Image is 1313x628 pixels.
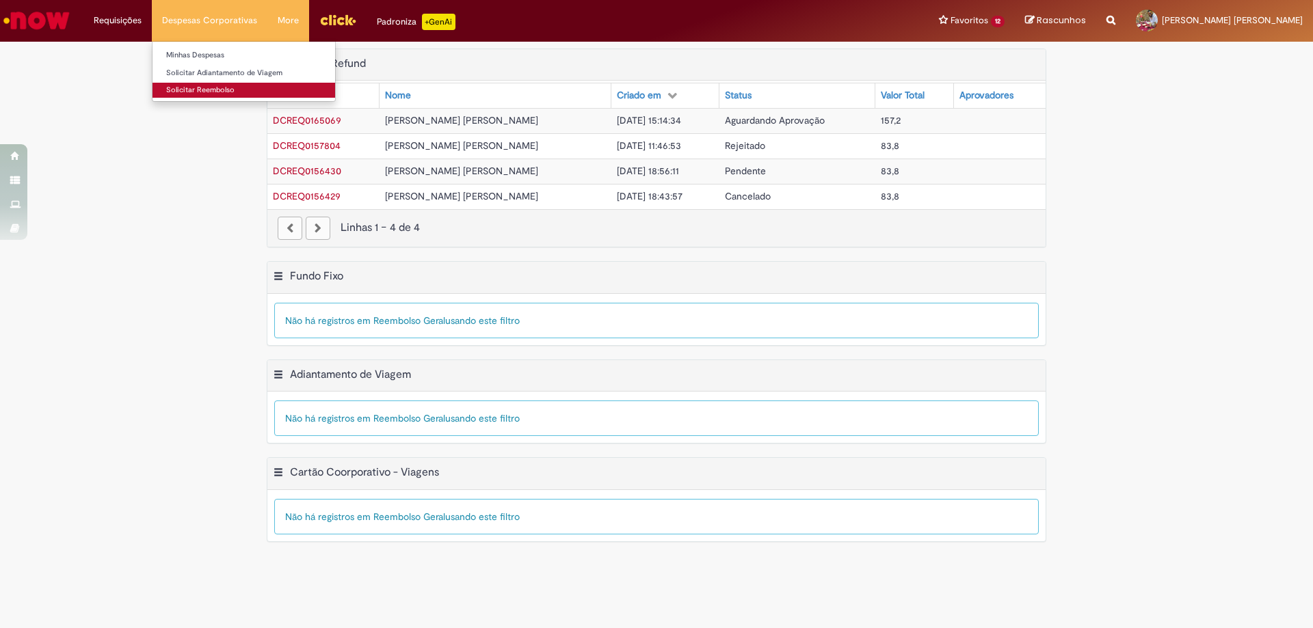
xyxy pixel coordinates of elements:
span: Rejeitado [725,139,765,152]
span: [DATE] 18:43:57 [617,190,682,202]
div: Padroniza [377,14,455,30]
span: 83,8 [881,190,899,202]
span: More [278,14,299,27]
span: [DATE] 11:46:53 [617,139,681,152]
span: Aguardando Aprovação [725,114,825,126]
span: DCREQ0156429 [273,190,341,202]
div: Aprovadores [959,89,1013,103]
span: [DATE] 15:14:34 [617,114,681,126]
div: Não há registros em Reembolso Geral [274,400,1039,436]
a: Abrir Registro: DCREQ0165069 [273,114,341,126]
span: 83,8 [881,139,899,152]
span: [PERSON_NAME] [PERSON_NAME] [1162,14,1303,26]
button: Adiantamento de Viagem Menu de contexto [273,368,284,385]
div: Valor Total [881,89,925,103]
span: [PERSON_NAME] [PERSON_NAME] [385,165,538,177]
span: [PERSON_NAME] [PERSON_NAME] [385,114,538,126]
ul: Despesas Corporativas [152,41,336,102]
span: 12 [991,16,1005,27]
span: usando este filtro [445,314,520,327]
span: Rascunhos [1037,14,1086,27]
span: Pendente [725,165,766,177]
span: DCREQ0156430 [273,165,341,177]
h2: Fundo Fixo [290,269,343,283]
span: DCREQ0165069 [273,114,341,126]
span: Requisições [94,14,142,27]
div: Nome [385,89,411,103]
span: DCREQ0157804 [273,139,341,152]
h2: Adiantamento de Viagem [290,368,411,381]
a: Rascunhos [1025,14,1086,27]
span: usando este filtro [445,412,520,424]
img: click_logo_yellow_360x200.png [319,10,356,30]
button: Cartão Coorporativo - Viagens Menu de contexto [273,465,284,483]
span: [PERSON_NAME] [PERSON_NAME] [385,139,538,152]
div: Status [725,89,752,103]
a: Abrir Registro: DCREQ0156429 [273,190,341,202]
span: 157,2 [881,114,901,126]
span: 83,8 [881,165,899,177]
img: ServiceNow [1,7,72,34]
span: Cancelado [725,190,771,202]
a: Solicitar Reembolso [152,83,335,98]
span: Favoritos [951,14,988,27]
a: Abrir Registro: DCREQ0157804 [273,139,341,152]
a: Abrir Registro: DCREQ0156430 [273,165,341,177]
a: Solicitar Adiantamento de Viagem [152,66,335,81]
div: Não há registros em Reembolso Geral [274,499,1039,534]
span: [DATE] 18:56:11 [617,165,679,177]
div: Não há registros em Reembolso Geral [274,303,1039,338]
div: Criado em [617,89,661,103]
a: Minhas Despesas [152,48,335,63]
span: Despesas Corporativas [162,14,257,27]
button: Fundo Fixo Menu de contexto [273,269,284,287]
div: Linhas 1 − 4 de 4 [278,220,1035,236]
p: +GenAi [422,14,455,30]
nav: paginação [267,209,1046,247]
h2: Cartão Coorporativo - Viagens [290,466,439,480]
span: [PERSON_NAME] [PERSON_NAME] [385,190,538,202]
span: usando este filtro [445,510,520,523]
